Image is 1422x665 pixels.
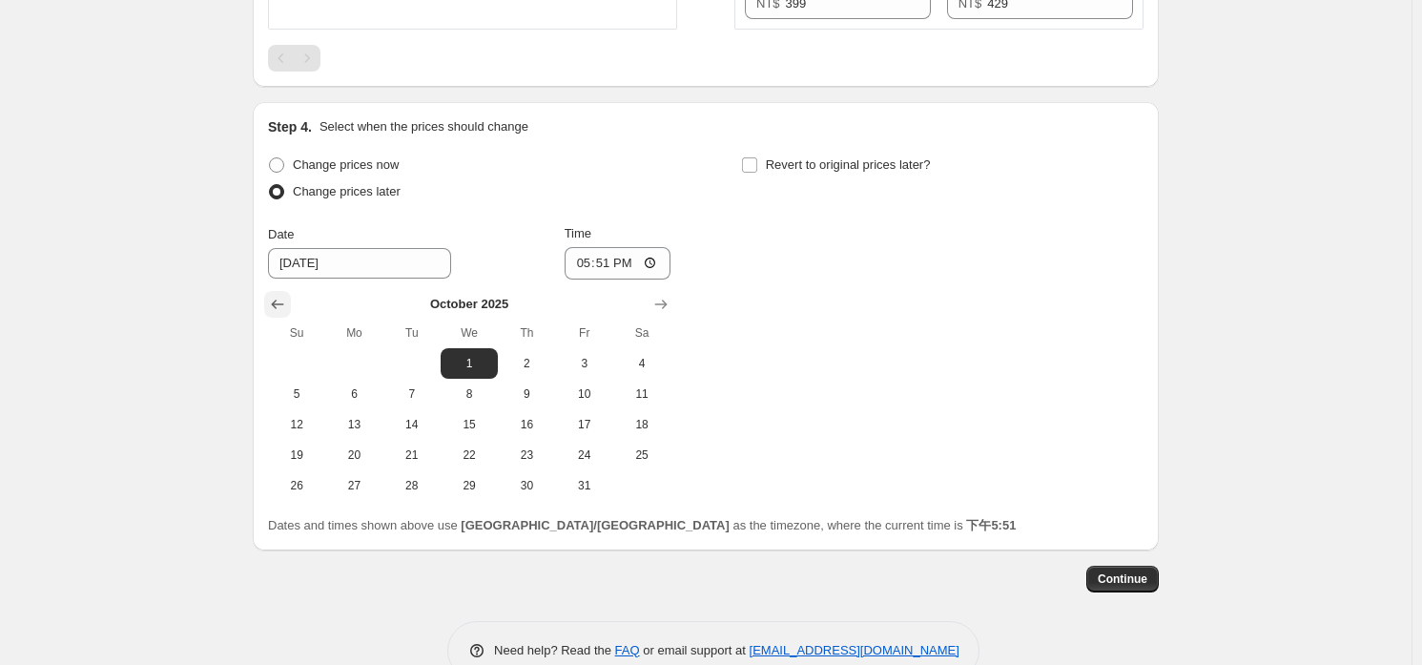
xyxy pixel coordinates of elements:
span: Fr [564,325,606,341]
th: Friday [556,318,613,348]
button: Friday October 17 2025 [556,409,613,440]
span: We [448,325,490,341]
button: Friday October 3 2025 [556,348,613,379]
button: Saturday October 11 2025 [613,379,670,409]
span: 9 [505,386,547,402]
button: Tuesday October 21 2025 [383,440,441,470]
button: Thursday October 23 2025 [498,440,555,470]
span: 23 [505,447,547,463]
button: Wednesday October 15 2025 [441,409,498,440]
button: Show next month, November 2025 [648,291,674,318]
span: 19 [276,447,318,463]
span: 3 [564,356,606,371]
span: Tu [391,325,433,341]
button: Thursday October 9 2025 [498,379,555,409]
th: Sunday [268,318,325,348]
span: Th [505,325,547,341]
button: Friday October 10 2025 [556,379,613,409]
span: 29 [448,478,490,493]
span: 28 [391,478,433,493]
input: 12:00 [565,247,671,280]
button: Sunday October 5 2025 [268,379,325,409]
span: 22 [448,447,490,463]
th: Tuesday [383,318,441,348]
span: 31 [564,478,606,493]
button: Tuesday October 14 2025 [383,409,441,440]
button: Wednesday October 8 2025 [441,379,498,409]
span: 26 [276,478,318,493]
span: 7 [391,386,433,402]
span: 27 [333,478,375,493]
th: Thursday [498,318,555,348]
b: [GEOGRAPHIC_DATA]/[GEOGRAPHIC_DATA] [461,518,729,532]
span: or email support at [640,643,750,657]
span: 14 [391,417,433,432]
button: Wednesday October 29 2025 [441,470,498,501]
a: FAQ [615,643,640,657]
span: Revert to original prices later? [766,157,931,172]
button: Thursday October 30 2025 [498,470,555,501]
button: Sunday October 12 2025 [268,409,325,440]
button: Friday October 31 2025 [556,470,613,501]
span: Sa [621,325,663,341]
span: 5 [276,386,318,402]
th: Wednesday [441,318,498,348]
span: 21 [391,447,433,463]
span: 30 [505,478,547,493]
span: 11 [621,386,663,402]
button: Thursday October 16 2025 [498,409,555,440]
nav: Pagination [268,45,320,72]
span: Time [565,226,591,240]
a: [EMAIL_ADDRESS][DOMAIN_NAME] [750,643,959,657]
button: Saturday October 4 2025 [613,348,670,379]
span: Mo [333,325,375,341]
button: Continue [1086,566,1159,592]
button: Wednesday October 1 2025 [441,348,498,379]
button: Tuesday October 28 2025 [383,470,441,501]
span: 10 [564,386,606,402]
button: Sunday October 26 2025 [268,470,325,501]
button: Saturday October 18 2025 [613,409,670,440]
button: Monday October 6 2025 [325,379,382,409]
p: Select when the prices should change [319,117,528,136]
span: 4 [621,356,663,371]
span: Su [276,325,318,341]
button: Monday October 13 2025 [325,409,382,440]
button: Thursday October 2 2025 [498,348,555,379]
span: 25 [621,447,663,463]
button: Sunday October 19 2025 [268,440,325,470]
span: 18 [621,417,663,432]
span: 2 [505,356,547,371]
span: Need help? Read the [494,643,615,657]
span: 15 [448,417,490,432]
span: 8 [448,386,490,402]
b: 下午5:51 [966,518,1016,532]
th: Saturday [613,318,670,348]
span: 16 [505,417,547,432]
span: 13 [333,417,375,432]
button: Tuesday October 7 2025 [383,379,441,409]
button: Monday October 27 2025 [325,470,382,501]
h2: Step 4. [268,117,312,136]
span: 6 [333,386,375,402]
button: Friday October 24 2025 [556,440,613,470]
span: 1 [448,356,490,371]
span: 24 [564,447,606,463]
button: Wednesday October 22 2025 [441,440,498,470]
th: Monday [325,318,382,348]
input: 9/30/2025 [268,248,451,279]
span: 20 [333,447,375,463]
span: Date [268,227,294,241]
span: Change prices now [293,157,399,172]
button: Show previous month, September 2025 [264,291,291,318]
span: 17 [564,417,606,432]
span: Change prices later [293,184,401,198]
button: Monday October 20 2025 [325,440,382,470]
span: Continue [1098,571,1147,587]
span: Dates and times shown above use as the timezone, where the current time is [268,518,1016,532]
span: 12 [276,417,318,432]
button: Saturday October 25 2025 [613,440,670,470]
